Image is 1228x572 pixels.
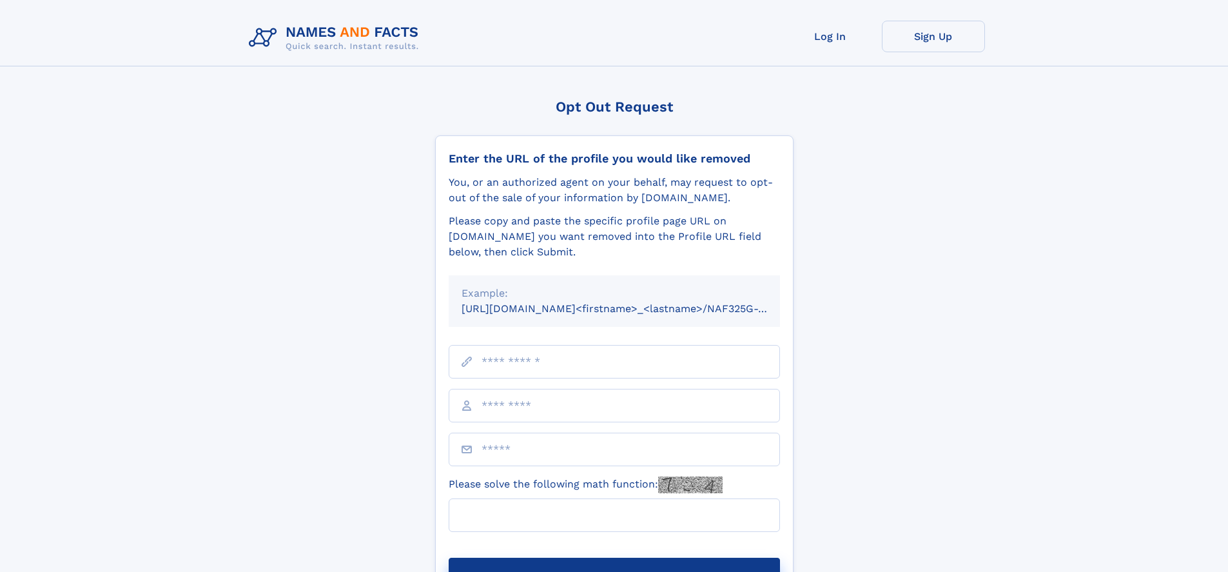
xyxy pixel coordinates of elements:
[449,152,780,166] div: Enter the URL of the profile you would like removed
[779,21,882,52] a: Log In
[449,175,780,206] div: You, or an authorized agent on your behalf, may request to opt-out of the sale of your informatio...
[449,213,780,260] div: Please copy and paste the specific profile page URL on [DOMAIN_NAME] you want removed into the Pr...
[462,286,767,301] div: Example:
[244,21,429,55] img: Logo Names and Facts
[435,99,794,115] div: Opt Out Request
[449,477,723,493] label: Please solve the following math function:
[882,21,985,52] a: Sign Up
[462,302,804,315] small: [URL][DOMAIN_NAME]<firstname>_<lastname>/NAF325G-xxxxxxxx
